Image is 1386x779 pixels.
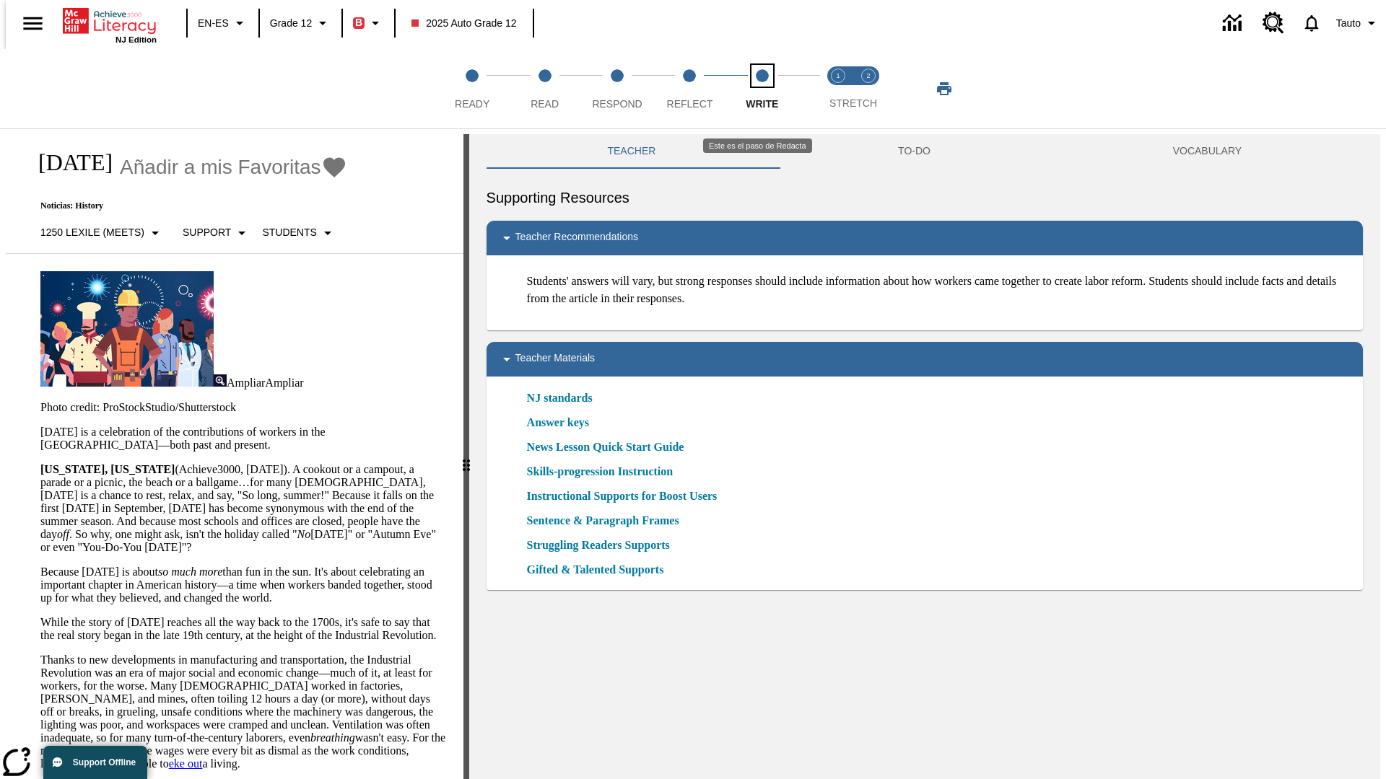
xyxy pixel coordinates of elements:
[921,76,967,102] button: Imprimir
[63,5,157,44] div: Portada
[270,16,312,31] span: Grade 12
[57,528,69,540] em: off
[836,72,840,79] text: 1
[777,134,1052,169] button: TO-DO
[120,156,321,179] span: Añadir a mis Favoritas
[192,10,254,36] button: Language: EN-ES, Selecciona un idioma
[502,49,586,128] button: Read step 2 of 5
[73,757,136,767] span: Support Offline
[746,98,778,110] span: Write
[256,220,341,246] button: Seleccionar estudiante
[469,134,1380,779] div: activity
[527,463,674,480] a: Skills-progression Instruction, Se abrirá en una nueva ventana o pestaña
[455,98,489,110] span: Ready
[1293,4,1330,42] a: Notificaciones
[265,377,303,389] span: Ampliar
[43,746,147,779] button: Support Offline
[40,225,144,240] p: 1250 Lexile (Meets)
[527,561,673,578] a: Gifted & Talented Supports
[310,731,355,744] em: breathing
[487,186,1363,209] h6: Supporting Resources
[720,49,804,128] button: Write step 5 of 5
[430,49,514,128] button: Ready step 1 of 5
[527,512,679,529] a: Sentence & Paragraph Frames, Se abrirá en una nueva ventana o pestaña
[487,221,1363,255] div: Teacher Recommendations
[648,49,731,128] button: Reflect step 4 of 5
[515,351,596,368] p: Teacher Materials
[847,49,889,128] button: Stretch Respond step 2 of 2
[40,565,446,604] p: Because [DATE] is about than fun in the sun. It's about celebrating an important chapter in Ameri...
[214,374,227,387] img: Ampliar
[667,98,713,110] span: Reflect
[40,271,214,387] img: A banner with a blue background shows an illustrated row of diverse men and women dressed in clot...
[6,134,463,772] div: reading
[264,10,337,36] button: Grado: Grade 12, Elige un grado
[347,10,390,36] button: Boost El color de la clase es rojo. Cambiar el color de la clase.
[1052,134,1363,169] button: VOCABULARY
[817,49,859,128] button: Stretch Read step 1 of 2
[120,154,347,180] button: Añadir a mis Favoritas - Día del Trabajo
[1336,16,1361,31] span: Tauto
[527,414,589,431] a: Answer keys, Se abrirá en una nueva ventana o pestaña
[866,72,870,79] text: 2
[40,401,446,414] p: Photo credit: ProStockStudio/Shutterstock
[23,201,347,211] p: Noticias: History
[355,14,362,32] span: B
[297,528,310,540] em: No
[262,225,316,240] p: Students
[35,220,170,246] button: Seleccione Lexile, 1250 Lexile (Meets)
[12,2,54,45] button: Abrir el menú lateral
[40,463,175,475] strong: [US_STATE], [US_STATE]
[1330,10,1386,36] button: Perfil/Configuración
[592,98,642,110] span: Respond
[527,439,684,456] a: News Lesson Quick Start Guide, Se abrirá en una nueva ventana o pestaña
[527,389,601,407] a: NJ standards
[40,653,446,770] p: Thanks to new developments in manufacturing and transportation, the Industrial Revolution was an ...
[183,225,231,240] p: Support
[487,134,777,169] button: Teacher
[40,463,446,554] p: (Achieve3000, [DATE]). A cookout or a campout, a parade or a picnic, the beach or a ballgame…for ...
[115,35,157,44] span: NJ Edition
[1214,4,1254,43] a: Centro de información
[527,488,718,505] a: Instructional Supports for Boost Users, Se abrirá en una nueva ventana o pestaña
[411,16,516,31] span: 2025 Auto Grade 12
[575,49,659,128] button: Respond step 3 of 5
[198,16,229,31] span: EN-ES
[527,537,679,554] a: Struggling Readers Supports
[487,134,1363,169] div: Instructional Panel Tabs
[531,98,559,110] span: Read
[169,757,203,770] a: eke out
[487,342,1363,377] div: Teacher Materials
[527,273,1351,307] p: Students' answers will vary, but strong responses should include information about how workers ca...
[23,149,113,176] h1: [DATE]
[829,97,877,109] span: STRETCH
[158,565,222,578] em: so much more
[40,616,446,642] p: While the story of [DATE] reaches all the way back to the 1700s, it's safe to say that the real s...
[463,134,469,779] div: Pulsa la tecla de intro o la barra espaciadora y luego presiona las flechas de derecha e izquierd...
[227,377,265,389] span: Ampliar
[40,426,446,452] p: [DATE] is a celebration of the contributions of workers in the [GEOGRAPHIC_DATA]—both past and pr...
[515,229,638,247] p: Teacher Recommendations
[177,220,256,246] button: Tipo de apoyo, Support
[703,138,812,153] div: Este es el paso de Redacta
[1254,4,1293,43] a: Centro de recursos, Se abrirá en una pestaña nueva.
